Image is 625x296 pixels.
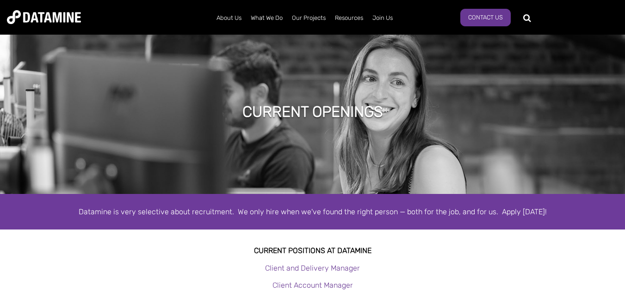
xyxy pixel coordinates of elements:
strong: Current Positions at datamine [254,246,371,255]
a: Join Us [368,6,397,30]
h1: Current Openings [242,102,383,122]
div: Datamine is very selective about recruitment. We only hire when we've found the right person — bo... [49,205,576,218]
img: Datamine [7,10,81,24]
a: Client Account Manager [272,281,353,290]
a: Resources [330,6,368,30]
a: Client and Delivery Manager [265,264,360,272]
a: Our Projects [287,6,330,30]
a: What We Do [246,6,287,30]
a: Contact Us [460,9,511,26]
a: About Us [212,6,246,30]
